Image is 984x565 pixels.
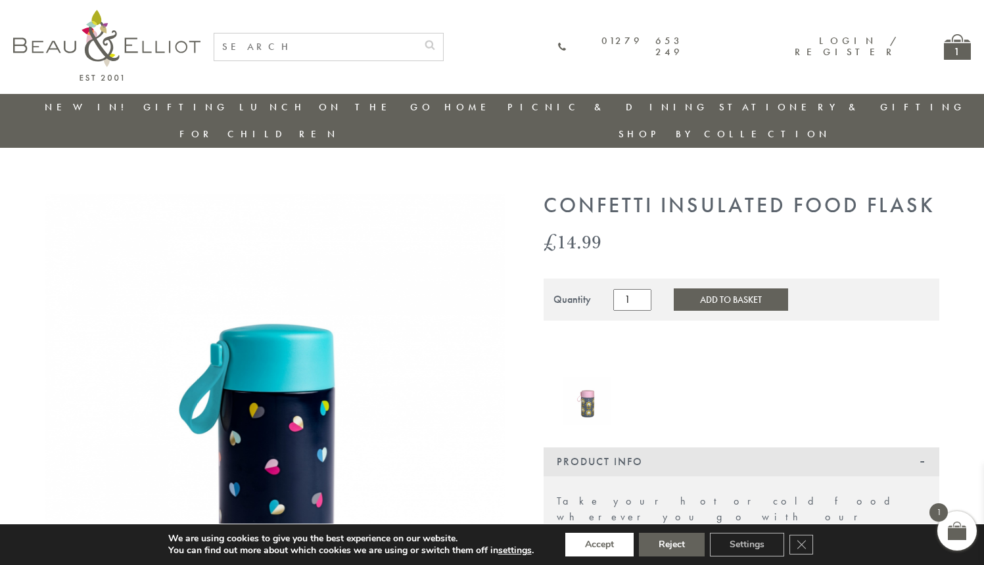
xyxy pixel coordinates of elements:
a: Shop by collection [619,127,831,141]
a: Stationery & Gifting [719,101,966,114]
a: 1 [944,34,971,60]
button: Accept [565,533,634,556]
p: We are using cookies to give you the best experience on our website. [168,533,534,545]
iframe: Secure express checkout frame [742,328,942,360]
div: Product Info [544,447,939,476]
bdi: 14.99 [544,228,601,255]
iframe: Secure express checkout frame [541,328,741,360]
a: For Children [179,127,339,141]
h1: Confetti Insulated Food Flask [544,194,939,218]
div: Quantity [553,294,591,305]
span: 1 [929,503,948,522]
a: Boho food flask Boho Insulated Food Flask [563,377,612,428]
img: Boho food flask Boho Insulated Food Flask [563,377,612,425]
a: Lunch On The Go [239,101,434,114]
input: Product quantity [613,289,651,310]
button: Add to Basket [674,288,788,311]
a: New in! [45,101,133,114]
button: Close GDPR Cookie Banner [789,535,813,554]
a: Gifting [143,101,229,114]
a: Picnic & Dining [507,101,709,114]
p: You can find out more about which cookies we are using or switch them off in . [168,545,534,556]
a: Home [444,101,497,114]
button: Settings [710,533,784,556]
span: £ [544,228,557,255]
img: logo [13,10,200,81]
a: Login / Register [795,34,898,58]
button: settings [498,545,532,556]
input: SEARCH [214,34,417,60]
button: Reject [639,533,705,556]
a: 01279 653 249 [557,35,684,58]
